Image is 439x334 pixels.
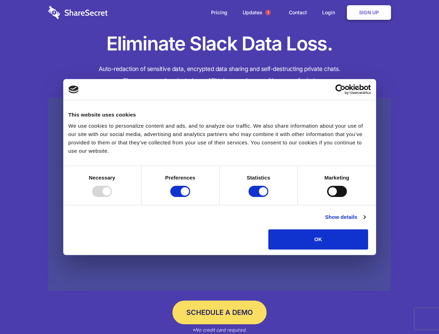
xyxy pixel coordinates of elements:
img: logo [68,86,79,93]
strong: Marketing [324,175,349,181]
strong: Preferences [165,175,195,181]
a: Show details [325,213,365,221]
a: Contact [282,2,314,23]
img: logo-wordmark-white-trans-d4663122ce5f474addd5e946df7df03e33cb6a1c49d2221995e7729f52c070b2.svg [48,6,108,19]
a: Pricing [204,2,234,23]
button: OK [268,229,368,249]
strong: Statistics [247,175,270,181]
strong: Necessary [89,175,115,181]
div: We use cookies to personalize content and ads, and to analyze our traffic. We also share informat... [68,122,371,155]
a: Login [315,2,345,23]
a: Schedule a Demo [172,301,267,324]
a: Usercentrics Cookiebot - opens in a new window [310,84,371,95]
h1: Eliminate Slack Data Loss. [48,31,391,56]
a: Wistia video thumbnail [48,98,391,291]
div: This website uses cookies [68,111,371,119]
a: Sign Up [347,5,391,20]
em: *No credit card required. [192,327,247,333]
span: 1 [265,10,271,15]
h4: Auto-redaction of sensitive data, encrypted data sharing and self-destructing private chats. Shar... [48,63,391,86]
